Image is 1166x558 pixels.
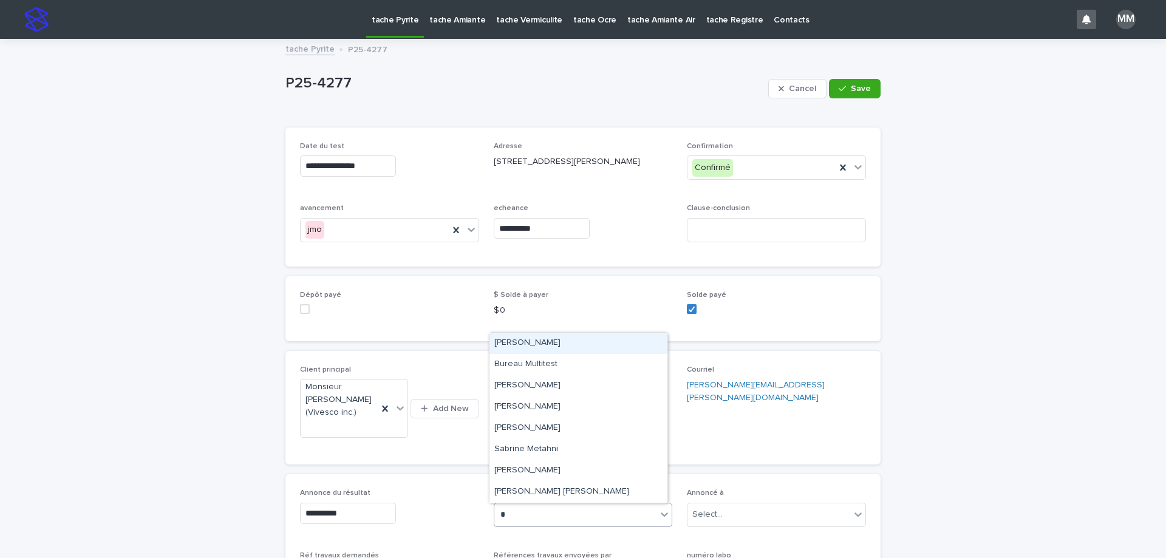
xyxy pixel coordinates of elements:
[305,221,324,239] div: jmo
[494,143,522,150] span: Adresse
[489,460,667,481] div: Tommy Collin
[789,84,816,93] span: Cancel
[285,75,763,92] p: P25-4277
[411,399,479,418] button: Add New
[300,366,351,373] span: Client principal
[348,42,387,55] p: P25-4277
[829,79,881,98] button: Save
[300,291,341,299] span: Dépôt payé
[494,291,548,299] span: $ Solde à payer
[489,396,667,418] div: Mathis Lamoureux
[687,366,714,373] span: Courriel
[300,143,344,150] span: Date du test
[687,489,724,497] span: Annoncé à
[494,304,673,317] p: $ 0
[692,508,723,521] div: Select...
[489,481,667,503] div: Youssef Aram Ben Abdallah
[1116,10,1136,29] div: MM
[687,143,733,150] span: Confirmation
[489,439,667,460] div: Sabrine Metahni
[489,333,667,354] div: Amilie Mainville
[494,155,673,168] p: [STREET_ADDRESS][PERSON_NAME]
[300,205,344,212] span: avancement
[851,84,871,93] span: Save
[489,375,667,396] div: Karolane Demers
[285,41,335,55] a: tache Pyrite
[768,79,827,98] button: Cancel
[24,7,49,32] img: stacker-logo-s-only.png
[687,291,726,299] span: Solde payé
[489,418,667,439] div: Mélanie Mathieu
[433,404,469,413] span: Add New
[687,381,825,402] a: [PERSON_NAME][EMAIL_ADDRESS][PERSON_NAME][DOMAIN_NAME]
[494,205,528,212] span: echeance
[305,381,373,418] span: Monsieur [PERSON_NAME] (Vivesco inc.)
[692,159,733,177] div: Confirmé
[300,489,370,497] span: Annonce du résultat
[489,354,667,375] div: Bureau Multitest
[687,205,750,212] span: Clause-conclusion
